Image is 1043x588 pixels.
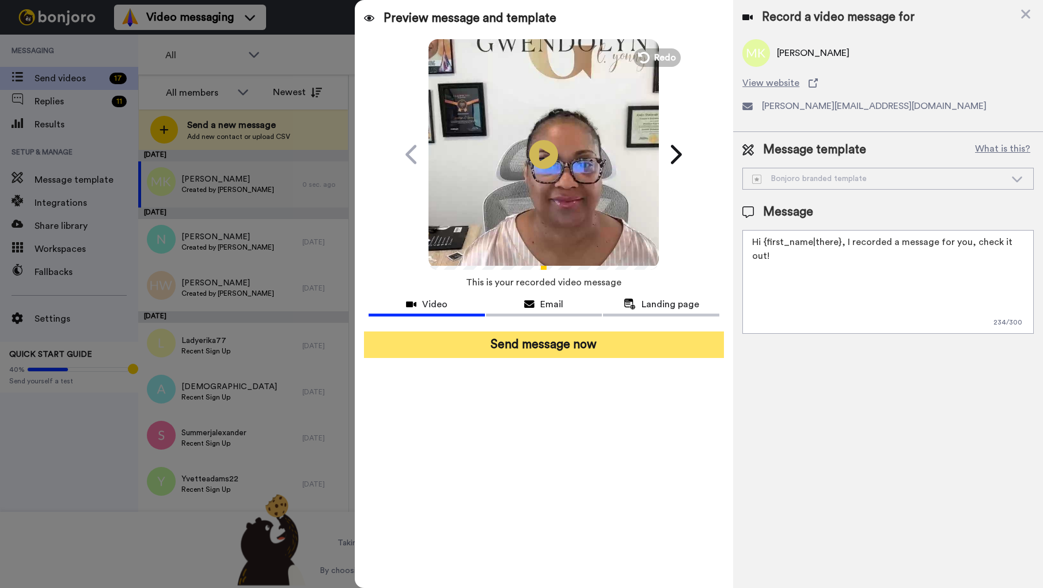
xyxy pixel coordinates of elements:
span: Message [763,203,813,221]
span: [PERSON_NAME][EMAIL_ADDRESS][DOMAIN_NAME] [762,99,987,113]
span: View website [742,76,799,90]
a: View website [742,76,1034,90]
span: Video [422,297,447,311]
span: Email [540,297,563,311]
span: Message template [763,141,866,159]
span: Landing page [642,297,699,311]
button: What is this? [972,141,1034,159]
span: This is your recorded video message [466,270,621,295]
textarea: Hi {first_name|there}, I recorded a message for you, check it out! [742,230,1034,334]
img: demo-template.svg [752,175,761,184]
button: Send message now [364,331,724,358]
div: Bonjoro branded template [752,173,1006,184]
